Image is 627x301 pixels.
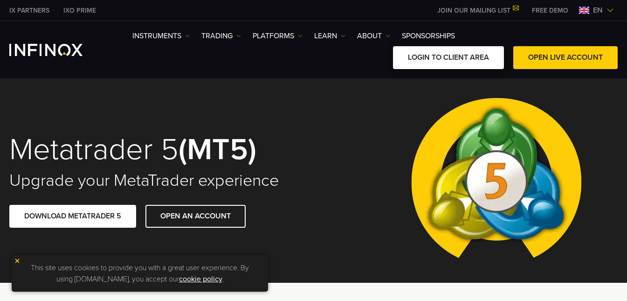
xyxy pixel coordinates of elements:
[393,46,504,69] a: LOGIN TO CLIENT AREA
[253,30,303,42] a: PLATFORMS
[179,131,256,168] strong: (MT5)
[314,30,345,42] a: Learn
[357,30,390,42] a: ABOUT
[2,6,56,15] a: INFINOX
[402,30,455,42] a: SPONSORSHIPS
[16,260,263,287] p: This site uses cookies to provide you with a great user experience. By using [DOMAIN_NAME], you a...
[201,30,241,42] a: TRADING
[14,258,21,264] img: yellow close icon
[132,30,190,42] a: Instruments
[179,274,222,284] a: cookie policy
[513,46,618,69] a: OPEN LIVE ACCOUNT
[589,5,606,16] span: en
[145,205,246,228] a: OPEN AN ACCOUNT
[525,6,575,15] a: INFINOX MENU
[9,205,136,228] a: DOWNLOAD METATRADER 5
[56,6,103,15] a: INFINOX
[9,170,301,191] h2: Upgrade your MetaTrader experience
[404,78,589,283] img: Meta Trader 5
[430,7,525,14] a: JOIN OUR MAILING LIST
[9,44,104,56] a: INFINOX Logo
[9,134,301,166] h1: Metatrader 5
